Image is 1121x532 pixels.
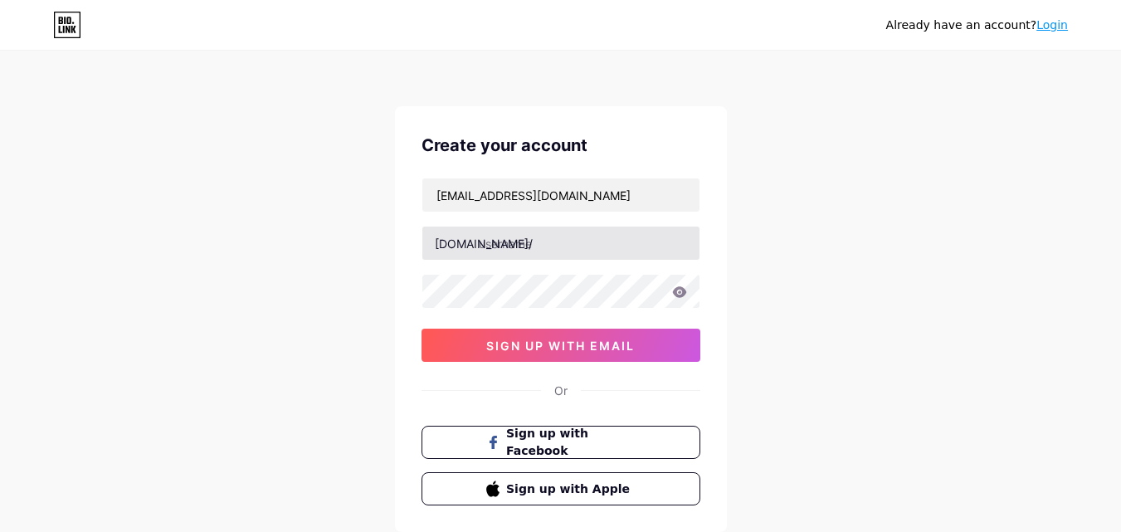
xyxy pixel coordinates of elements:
div: Or [554,382,568,399]
span: sign up with email [486,339,635,353]
button: Sign up with Facebook [422,426,700,459]
div: [DOMAIN_NAME]/ [435,235,533,252]
button: sign up with email [422,329,700,362]
span: Sign up with Facebook [506,425,635,460]
a: Login [1036,18,1068,32]
div: Create your account [422,133,700,158]
input: Email [422,178,699,212]
input: username [422,227,699,260]
span: Sign up with Apple [506,481,635,498]
button: Sign up with Apple [422,472,700,505]
div: Already have an account? [886,17,1068,34]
